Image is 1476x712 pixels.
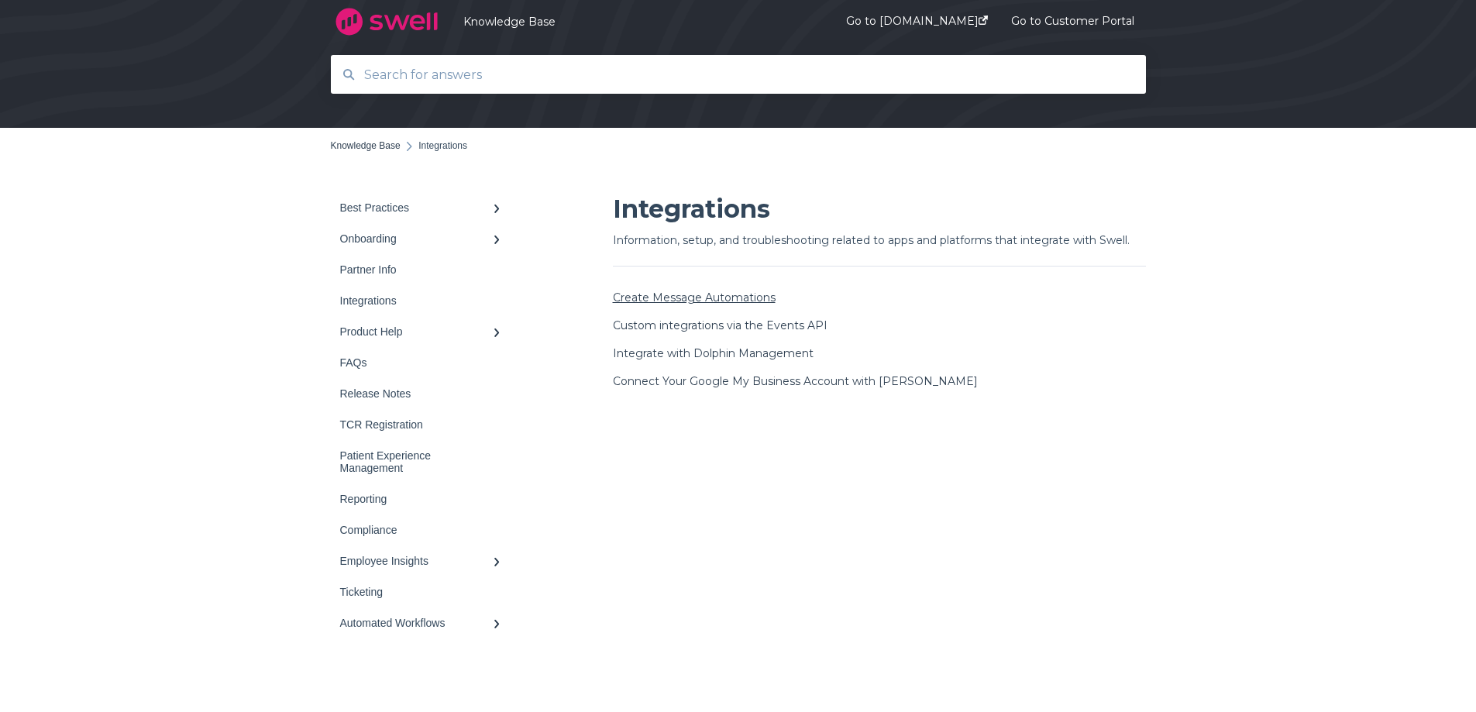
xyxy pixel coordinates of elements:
[340,418,492,431] div: TCR Registration
[613,318,827,332] a: Custom integrations via the Events API
[613,291,776,304] a: Create Message Automations
[331,140,401,151] a: Knowledge Base
[331,347,517,378] a: FAQs
[340,617,492,629] div: Automated Workflows
[340,524,492,536] div: Compliance
[340,586,492,598] div: Ticketing
[331,223,517,254] a: Onboarding
[331,514,517,545] a: Compliance
[331,285,517,316] a: Integrations
[340,449,492,474] div: Patient Experience Management
[331,545,517,576] a: Employee Insights
[340,356,492,369] div: FAQs
[331,316,517,347] a: Product Help
[340,232,492,245] div: Onboarding
[340,387,492,400] div: Release Notes
[340,325,492,338] div: Product Help
[340,263,492,276] div: Partner Info
[355,58,1123,91] input: Search for answers
[613,231,1146,267] h6: Information, setup, and troubleshooting related to apps and platforms that integrate with Swell.
[340,493,492,505] div: Reporting
[331,2,443,41] img: company logo
[613,346,814,360] a: Integrate with Dolphin Management
[331,409,517,440] a: TCR Registration
[340,201,492,214] div: Best Practices
[331,483,517,514] a: Reporting
[331,192,517,223] a: Best Practices
[331,254,517,285] a: Partner Info
[331,607,517,638] a: Automated Workflows
[613,374,978,388] a: Connect Your Google My Business Account with [PERSON_NAME]
[331,378,517,409] a: Release Notes
[418,140,467,151] span: Integrations
[613,192,1146,226] h1: Integrations
[463,15,800,29] a: Knowledge Base
[340,555,492,567] div: Employee Insights
[331,576,517,607] a: Ticketing
[340,294,492,307] div: Integrations
[331,440,517,483] a: Patient Experience Management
